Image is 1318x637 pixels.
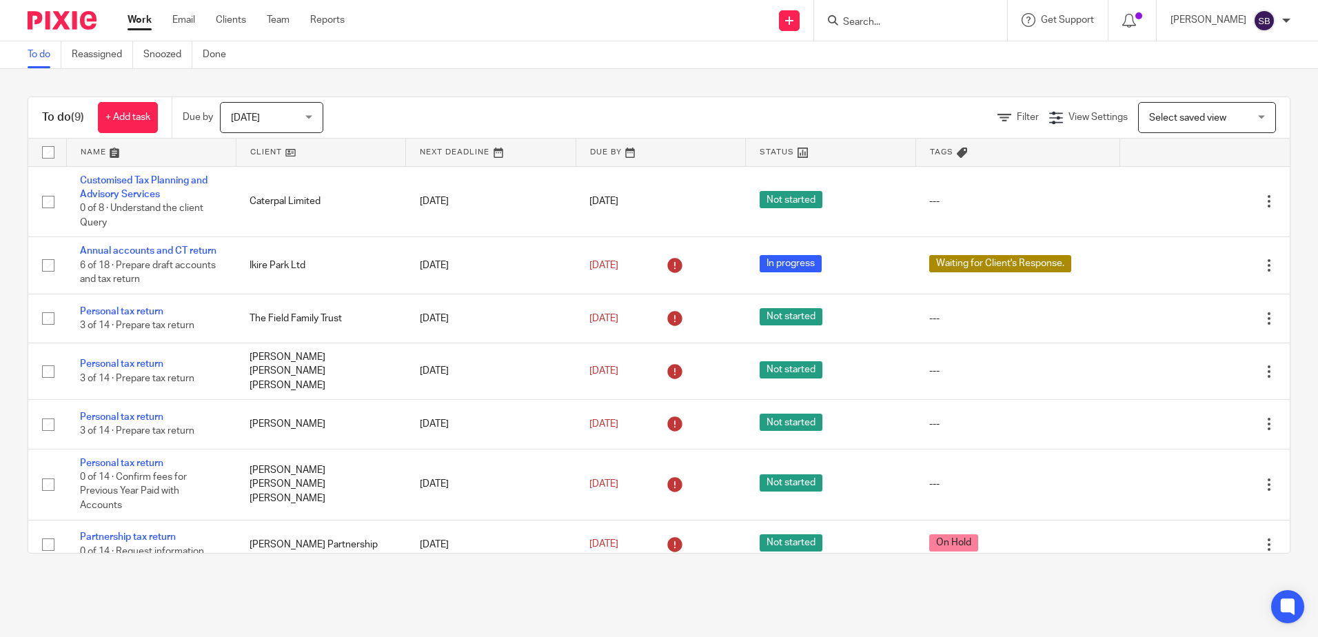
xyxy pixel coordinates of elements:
a: Personal tax return [80,359,163,369]
span: Tags [930,148,953,156]
span: Not started [760,414,822,431]
td: [PERSON_NAME] [PERSON_NAME] [PERSON_NAME] [236,343,405,400]
h1: To do [42,110,84,125]
span: Not started [760,474,822,492]
a: Customised Tax Planning and Advisory Services [80,176,207,199]
td: The Field Family Trust [236,294,405,343]
span: (9) [71,112,84,123]
span: Not started [760,191,822,208]
td: [DATE] [406,520,576,569]
img: svg%3E [1253,10,1275,32]
span: In progress [760,255,822,272]
p: [PERSON_NAME] [1170,13,1246,27]
a: Personal tax return [80,458,163,468]
div: --- [929,417,1106,431]
a: Work [128,13,152,27]
a: Annual accounts and CT return [80,246,216,256]
span: 0 of 14 · Confirm fees for Previous Year Paid with Accounts [80,472,187,510]
span: 0 of 14 · Request information [80,547,204,556]
a: Snoozed [143,41,192,68]
td: [DATE] [406,400,576,449]
td: Ikire Park Ltd [236,237,405,294]
span: [DATE] [589,314,618,323]
span: [DATE] [589,419,618,429]
span: [DATE] [231,113,260,123]
span: 0 of 8 · Understand the client Query [80,203,203,228]
span: [DATE] [589,540,618,549]
img: Pixie [28,11,97,30]
input: Search [842,17,966,29]
span: View Settings [1068,112,1128,122]
td: [DATE] [406,343,576,400]
a: Personal tax return [80,307,163,316]
a: Reports [310,13,345,27]
td: [PERSON_NAME] [PERSON_NAME] [PERSON_NAME] [236,449,405,520]
td: [PERSON_NAME] Partnership [236,520,405,569]
td: [DATE] [406,294,576,343]
span: [DATE] [589,366,618,376]
span: Waiting for Client's Response. [929,255,1071,272]
div: --- [929,477,1106,491]
span: 3 of 14 · Prepare tax return [80,321,194,330]
span: 3 of 14 · Prepare tax return [80,426,194,436]
span: On Hold [929,534,978,552]
span: [DATE] [589,196,618,206]
a: + Add task [98,102,158,133]
span: 3 of 14 · Prepare tax return [80,374,194,383]
a: To do [28,41,61,68]
a: Clients [216,13,246,27]
a: Done [203,41,236,68]
span: Filter [1017,112,1039,122]
span: [DATE] [589,479,618,489]
a: Email [172,13,195,27]
td: [DATE] [406,166,576,237]
span: 6 of 18 · Prepare draft accounts and tax return [80,261,216,285]
td: [DATE] [406,237,576,294]
p: Due by [183,110,213,124]
a: Partnership tax return [80,532,176,542]
td: [PERSON_NAME] [236,400,405,449]
span: [DATE] [589,261,618,270]
span: Not started [760,534,822,552]
a: Team [267,13,290,27]
td: Caterpal Limited [236,166,405,237]
a: Personal tax return [80,412,163,422]
span: Not started [760,308,822,325]
span: Get Support [1041,15,1094,25]
div: --- [929,364,1106,378]
a: Reassigned [72,41,133,68]
span: Select saved view [1149,113,1226,123]
div: --- [929,312,1106,325]
div: --- [929,194,1106,208]
td: [DATE] [406,449,576,520]
span: Not started [760,361,822,378]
